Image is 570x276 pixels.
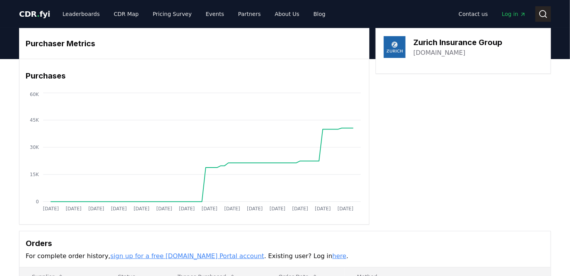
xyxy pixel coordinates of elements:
[26,70,363,82] h3: Purchases
[156,206,172,211] tspan: [DATE]
[134,206,150,211] tspan: [DATE]
[56,7,332,21] nav: Main
[30,117,39,123] tspan: 45K
[232,7,267,21] a: Partners
[37,9,40,19] span: .
[36,199,39,204] tspan: 0
[179,206,195,211] tspan: [DATE]
[315,206,331,211] tspan: [DATE]
[30,145,39,150] tspan: 30K
[30,92,39,97] tspan: 60K
[413,48,465,58] a: [DOMAIN_NAME]
[26,238,544,249] h3: Orders
[66,206,82,211] tspan: [DATE]
[26,38,363,49] h3: Purchaser Metrics
[307,7,332,21] a: Blog
[88,206,104,211] tspan: [DATE]
[108,7,145,21] a: CDR Map
[110,252,264,260] a: sign up for a free [DOMAIN_NAME] Portal account
[19,9,50,19] a: CDR.fyi
[453,7,494,21] a: Contact us
[224,206,240,211] tspan: [DATE]
[247,206,263,211] tspan: [DATE]
[147,7,198,21] a: Pricing Survey
[496,7,532,21] a: Log in
[202,206,218,211] tspan: [DATE]
[43,206,59,211] tspan: [DATE]
[30,172,39,177] tspan: 15K
[56,7,106,21] a: Leaderboards
[338,206,354,211] tspan: [DATE]
[502,10,526,18] span: Log in
[26,252,544,261] p: For complete order history, . Existing user? Log in .
[332,252,346,260] a: here
[292,206,308,211] tspan: [DATE]
[199,7,230,21] a: Events
[453,7,532,21] nav: Main
[111,206,127,211] tspan: [DATE]
[413,37,502,48] h3: Zurich Insurance Group
[269,7,306,21] a: About Us
[270,206,286,211] tspan: [DATE]
[19,9,50,19] span: CDR fyi
[384,36,406,58] img: Zurich Insurance Group-logo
